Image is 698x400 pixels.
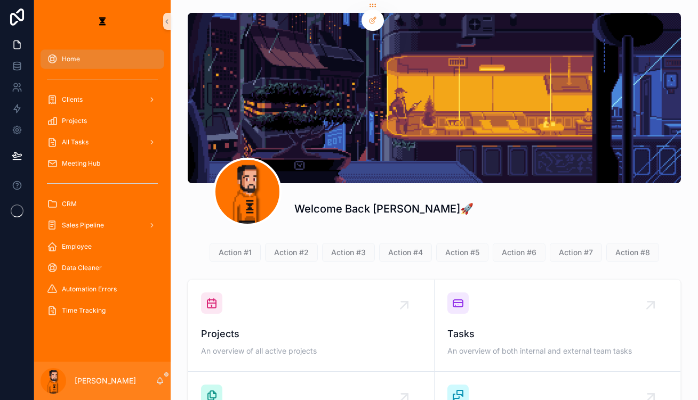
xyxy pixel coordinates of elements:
a: Clients [41,90,164,109]
a: Sales Pipeline [41,216,164,235]
span: Sales Pipeline [62,221,104,230]
img: App logo [94,13,111,30]
a: All Tasks [41,133,164,152]
span: Clients [62,95,83,104]
span: Projects [62,117,87,125]
span: CRM [62,200,77,208]
h1: Welcome Back [PERSON_NAME]🚀 [294,201,474,216]
span: Employee [62,242,92,251]
span: All Tasks [62,138,89,146]
span: Projects [201,326,421,341]
span: Automation Errors [62,285,117,293]
a: Projects [41,111,164,130]
a: ProjectsAn overview of all active projects [188,280,435,372]
a: Employee [41,237,164,256]
a: Data Cleaner [41,258,164,277]
span: Meeting Hub [62,159,100,168]
span: An overview of both internal and external team tasks [447,346,668,356]
p: [PERSON_NAME] [75,375,136,386]
a: CRM [41,194,164,214]
a: Meeting Hub [41,154,164,173]
div: scrollable content [34,43,171,332]
a: TasksAn overview of both internal and external team tasks [435,280,681,372]
span: Home [62,55,80,63]
span: An overview of all active projects [201,346,421,356]
span: Tasks [447,326,668,341]
a: Automation Errors [41,280,164,299]
a: Home [41,50,164,69]
span: Data Cleaner [62,264,102,272]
